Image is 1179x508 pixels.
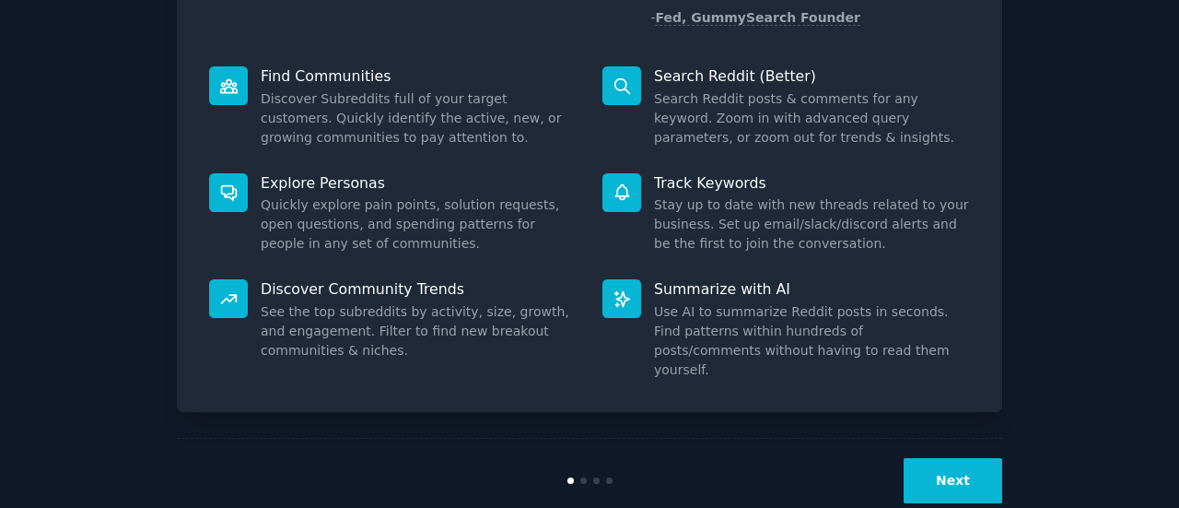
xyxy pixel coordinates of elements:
dd: Search Reddit posts & comments for any keyword. Zoom in with advanced query parameters, or zoom o... [654,89,970,148]
dd: Discover Subreddits full of your target customers. Quickly identify the active, new, or growing c... [261,89,577,148]
p: Track Keywords [654,173,970,193]
p: Discover Community Trends [261,279,577,299]
p: Explore Personas [261,173,577,193]
dd: Use AI to summarize Reddit posts in seconds. Find patterns within hundreds of posts/comments with... [654,302,970,380]
p: Search Reddit (Better) [654,66,970,86]
dd: Quickly explore pain points, solution requests, open questions, and spending patterns for people ... [261,195,577,254]
p: Summarize with AI [654,279,970,299]
p: Find Communities [261,66,577,86]
button: Next [904,458,1002,503]
div: - [650,8,860,28]
dd: Stay up to date with new threads related to your business. Set up email/slack/discord alerts and ... [654,195,970,254]
dd: See the top subreddits by activity, size, growth, and engagement. Filter to find new breakout com... [261,302,577,360]
a: Fed, GummySearch Founder [655,10,860,26]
